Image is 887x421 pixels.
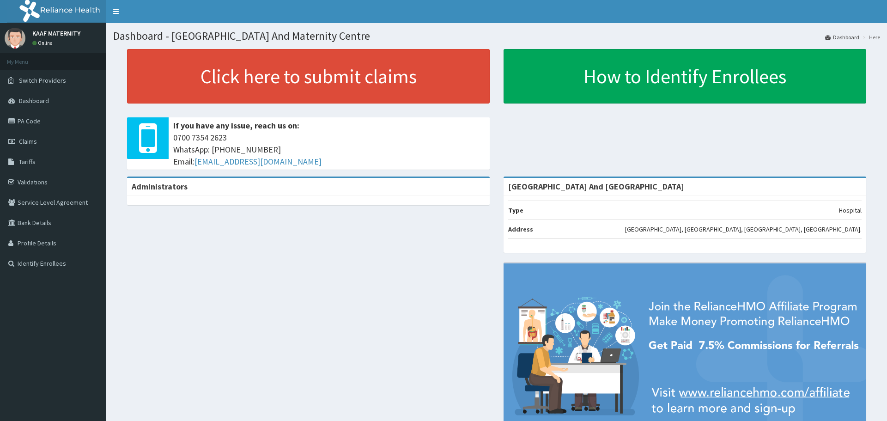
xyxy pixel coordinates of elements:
a: How to Identify Enrollees [504,49,866,104]
span: Dashboard [19,97,49,105]
span: Tariffs [19,158,36,166]
b: If you have any issue, reach us on: [173,120,299,131]
img: User Image [5,28,25,49]
b: Address [508,225,533,233]
p: KAAF MATERNITY [32,30,80,37]
a: Dashboard [825,33,859,41]
a: Online [32,40,55,46]
span: 0700 7354 2623 WhatsApp: [PHONE_NUMBER] Email: [173,132,485,167]
p: Hospital [839,206,862,215]
strong: [GEOGRAPHIC_DATA] And [GEOGRAPHIC_DATA] [508,181,684,192]
b: Administrators [132,181,188,192]
li: Here [860,33,880,41]
p: [GEOGRAPHIC_DATA], [GEOGRAPHIC_DATA], [GEOGRAPHIC_DATA], [GEOGRAPHIC_DATA]. [625,225,862,234]
b: Type [508,206,523,214]
span: Claims [19,137,37,146]
a: [EMAIL_ADDRESS][DOMAIN_NAME] [194,156,322,167]
span: Switch Providers [19,76,66,85]
a: Click here to submit claims [127,49,490,104]
h1: Dashboard - [GEOGRAPHIC_DATA] And Maternity Centre [113,30,880,42]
